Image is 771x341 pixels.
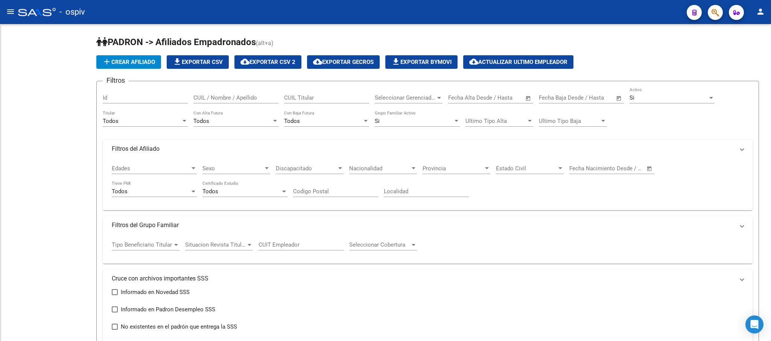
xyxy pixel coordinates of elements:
mat-icon: file_download [173,57,182,66]
mat-panel-title: Filtros del Grupo Familiar [112,221,735,229]
span: Estado Civil [496,165,557,172]
span: Informado en Padron Desempleo SSS [121,305,215,314]
span: Situacion Revista Titular [185,241,246,248]
mat-expansion-panel-header: Filtros del Afiliado [103,140,753,158]
mat-expansion-panel-header: Filtros del Grupo Familiar [103,216,753,234]
mat-icon: menu [6,7,15,16]
span: Todos [284,118,300,124]
span: Seleccionar Cobertura [349,241,410,248]
span: Edades [112,165,190,172]
span: Exportar Bymovi [391,59,452,65]
mat-panel-title: Filtros del Afiliado [112,145,735,153]
span: Provincia [423,165,484,172]
mat-icon: cloud_download [240,57,249,66]
span: Tipo Beneficiario Titular [112,241,173,248]
h3: Filtros [103,75,129,86]
span: Exportar GECROS [313,59,374,65]
input: End date [601,165,637,172]
mat-expansion-panel-header: Cruce con archivos importantes SSS [103,270,753,288]
input: Start date [569,165,594,172]
span: Exportar CSV 2 [240,59,295,65]
span: Discapacitado [276,165,337,172]
mat-panel-title: Cruce con archivos importantes SSS [112,274,735,283]
span: Seleccionar Gerenciador [375,94,436,101]
button: Open calendar [645,164,654,173]
input: End date [479,94,516,101]
mat-icon: person [756,7,765,16]
mat-icon: file_download [391,57,400,66]
div: Open Intercom Messenger [745,315,763,333]
span: Sexo [202,165,263,172]
button: Exportar Bymovi [385,55,458,69]
input: Start date [448,94,473,101]
div: Filtros del Grupo Familiar [103,234,753,264]
input: Start date [539,94,563,101]
span: - ospiv [59,4,85,20]
span: Todos [103,118,119,124]
span: Crear Afiliado [102,59,155,65]
span: Ultimo Tipo Baja [539,118,600,124]
span: No existentes en el padrón que entrega la SSS [121,322,237,331]
button: Actualizar ultimo Empleador [463,55,573,69]
button: Exportar GECROS [307,55,380,69]
span: Si [375,118,380,124]
input: End date [570,94,607,101]
span: Si [630,94,634,101]
span: Todos [112,188,128,195]
span: Todos [193,118,209,124]
button: Exportar CSV 2 [234,55,301,69]
mat-icon: cloud_download [469,57,478,66]
span: Informado en Novedad SSS [121,288,190,297]
span: PADRON -> Afiliados Empadronados [96,37,256,47]
div: Filtros del Afiliado [103,158,753,211]
span: (alt+a) [256,39,274,47]
mat-icon: add [102,57,111,66]
button: Crear Afiliado [96,55,161,69]
button: Open calendar [615,94,623,103]
span: Exportar CSV [173,59,223,65]
span: Nacionalidad [349,165,410,172]
span: Todos [202,188,218,195]
mat-icon: cloud_download [313,57,322,66]
span: Actualizar ultimo Empleador [469,59,567,65]
button: Open calendar [524,94,533,103]
button: Exportar CSV [167,55,229,69]
span: Ultimo Tipo Alta [465,118,526,124]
